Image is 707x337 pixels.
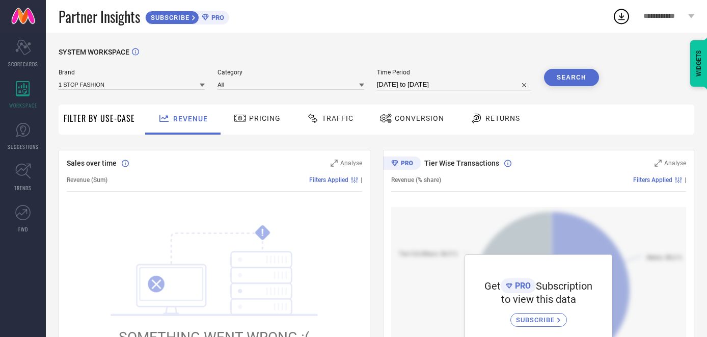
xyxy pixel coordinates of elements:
[501,293,576,305] span: to view this data
[536,280,592,292] span: Subscription
[59,48,129,56] span: SYSTEM WORKSPACE
[340,160,362,167] span: Analyse
[309,176,348,184] span: Filters Applied
[612,7,631,25] div: Open download list
[18,225,28,233] span: FWD
[544,69,599,86] button: Search
[9,101,37,109] span: WORKSPACE
[261,227,264,239] tspan: !
[331,160,338,167] svg: Zoom
[685,176,686,184] span: |
[217,69,364,76] span: Category
[485,114,520,122] span: Returns
[249,114,281,122] span: Pricing
[209,14,224,21] span: PRO
[322,114,353,122] span: Traffic
[516,316,557,324] span: SUBSCRIBE
[67,159,117,167] span: Sales over time
[59,69,205,76] span: Brand
[173,115,208,123] span: Revenue
[377,79,531,91] input: Select time period
[664,160,686,167] span: Analyse
[424,159,499,167] span: Tier Wise Transactions
[8,60,38,68] span: SCORECARDS
[64,112,135,124] span: Filter By Use-Case
[512,281,531,291] span: PRO
[145,8,229,24] a: SUBSCRIBEPRO
[377,69,531,76] span: Time Period
[8,143,39,150] span: SUGGESTIONS
[14,184,32,192] span: TRENDS
[67,176,107,184] span: Revenue (Sum)
[383,157,421,172] div: Premium
[484,280,501,292] span: Get
[655,160,662,167] svg: Zoom
[395,114,444,122] span: Conversion
[59,6,140,27] span: Partner Insights
[146,14,192,21] span: SUBSCRIBE
[510,305,567,327] a: SUBSCRIBE
[391,176,441,184] span: Revenue (% share)
[361,176,362,184] span: |
[633,176,672,184] span: Filters Applied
